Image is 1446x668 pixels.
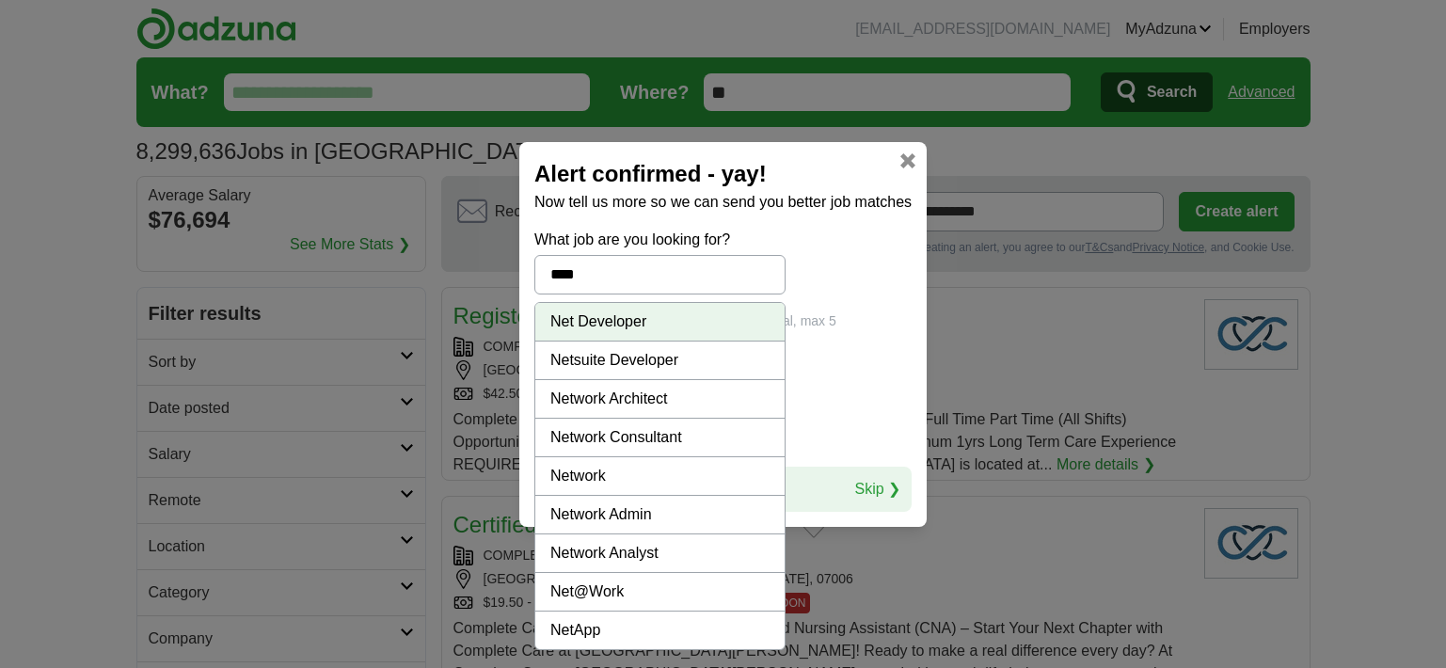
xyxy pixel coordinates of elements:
label: What job are you looking for? [534,229,786,251]
li: Net@Work [535,573,785,612]
li: Network Analyst [535,534,785,573]
p: Now tell us more so we can send you better job matches [534,191,912,214]
li: Net Developer [535,303,785,342]
li: NetApp [535,612,785,649]
li: Network Consultant [535,419,785,457]
li: Netsuite Developer [535,342,785,380]
a: Skip ❯ [854,478,900,501]
h2: Alert confirmed - yay! [534,157,912,191]
span: Optional, max 5 [744,313,836,328]
li: Network [535,457,785,496]
li: Network Admin [535,496,785,534]
li: Network Architect [535,380,785,419]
